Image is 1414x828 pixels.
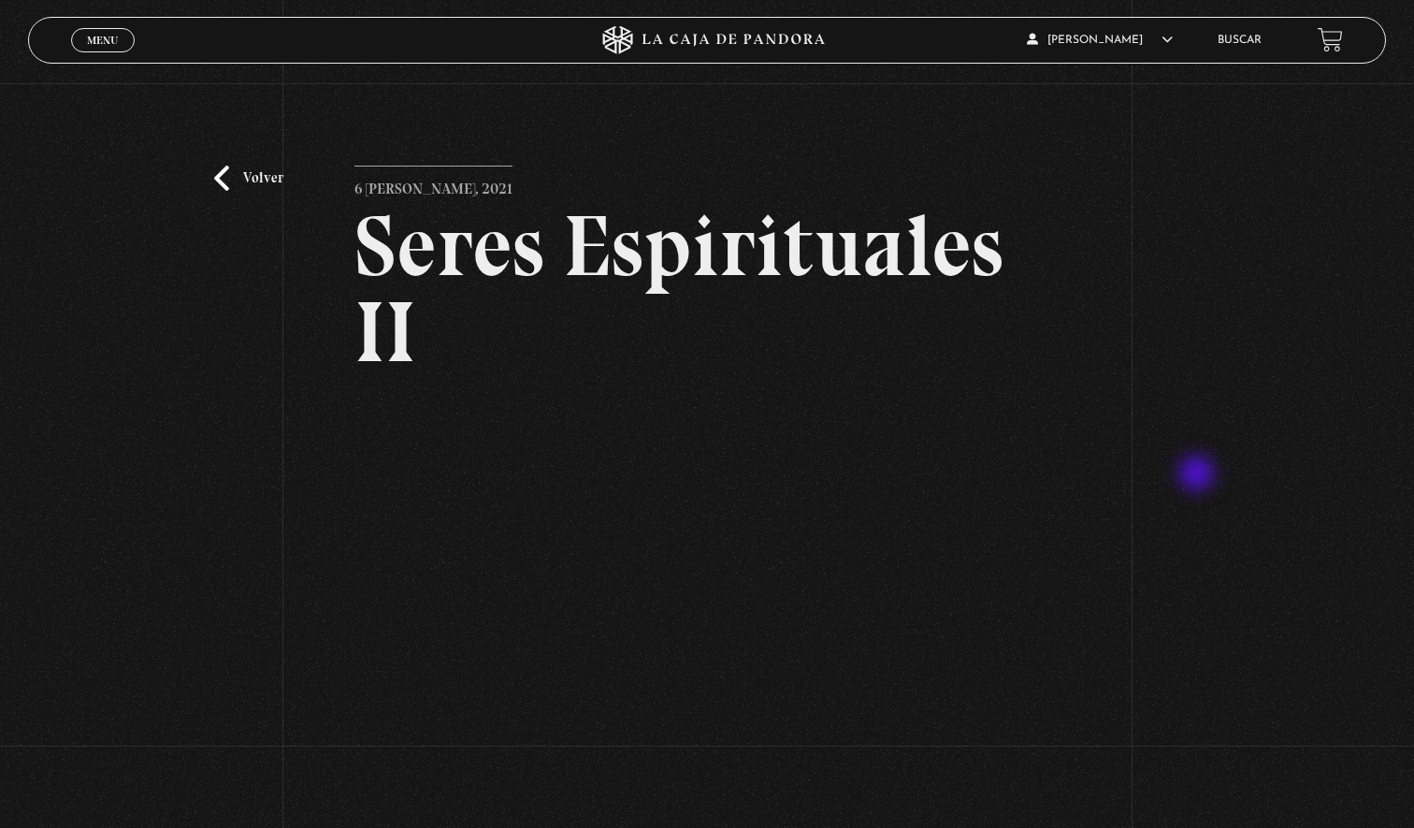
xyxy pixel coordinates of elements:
iframe: To enrich screen reader interactions, please activate Accessibility in Grammarly extension settings [354,403,1060,801]
a: Buscar [1218,35,1262,46]
span: Menu [87,35,118,46]
p: 6 [PERSON_NAME], 2021 [354,166,512,203]
h2: Seres Espirituales II [354,203,1060,375]
span: Cerrar [80,50,124,63]
a: View your shopping cart [1318,27,1343,52]
span: [PERSON_NAME] [1027,35,1173,46]
a: Volver [214,166,283,191]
